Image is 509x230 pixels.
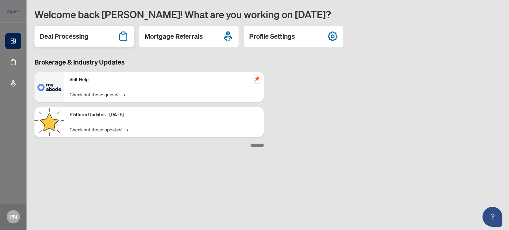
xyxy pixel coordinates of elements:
[40,32,88,41] h2: Deal Processing
[482,207,502,227] button: Open asap
[144,32,203,41] h2: Mortgage Referrals
[34,58,264,67] h3: Brokerage & Industry Updates
[70,111,258,118] p: Platform Updates - [DATE]
[5,8,21,15] img: logo
[34,72,64,102] img: Self-Help
[122,91,125,98] span: →
[249,32,295,41] h2: Profile Settings
[70,91,125,98] a: Check out these guides!→
[34,8,501,21] h1: Welcome back [PERSON_NAME]! What are you working on [DATE]?
[34,107,64,137] img: Platform Updates - September 16, 2025
[253,75,261,83] span: pushpin
[9,212,17,221] span: PN
[70,76,258,83] p: Self-Help
[70,126,128,133] a: Check out these updates!→
[125,126,128,133] span: →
